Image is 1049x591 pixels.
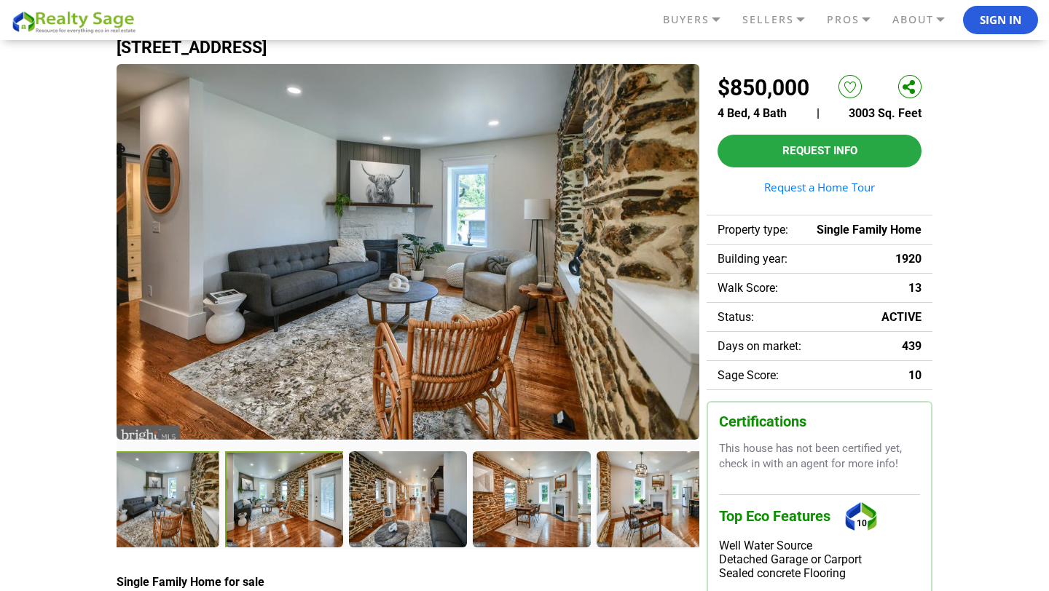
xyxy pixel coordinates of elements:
[817,106,820,120] span: |
[719,539,920,580] div: Well Water Source Detached Garage or Carport Sealed concrete Flooring
[117,575,699,589] h4: Single Family Home for sale
[719,441,920,472] p: This house has not been certified yet, check in with an agent for more info!
[963,6,1038,35] button: Sign In
[718,310,754,324] span: Status:
[739,7,823,32] a: SELLERS
[718,252,787,266] span: Building year:
[117,39,932,57] h1: [STREET_ADDRESS]
[841,495,881,539] div: 10
[908,281,922,295] span: 13
[718,368,779,382] span: Sage Score:
[889,7,963,32] a: ABOUT
[902,339,922,353] span: 439
[718,106,787,120] span: 4 Bed, 4 Bath
[718,339,801,353] span: Days on market:
[11,9,142,34] img: REALTY SAGE
[817,223,922,237] span: Single Family Home
[718,281,778,295] span: Walk Score:
[849,106,922,120] span: 3003 Sq. Feet
[718,182,922,193] a: Request a Home Tour
[718,135,922,167] button: Request Info
[718,223,788,237] span: Property type:
[908,368,922,382] span: 10
[719,494,920,539] h3: Top Eco Features
[895,252,922,266] span: 1920
[881,310,922,324] span: ACTIVE
[659,7,739,32] a: BUYERS
[719,413,920,430] h3: Certifications
[718,75,809,100] h2: $850,000
[823,7,889,32] a: PROS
